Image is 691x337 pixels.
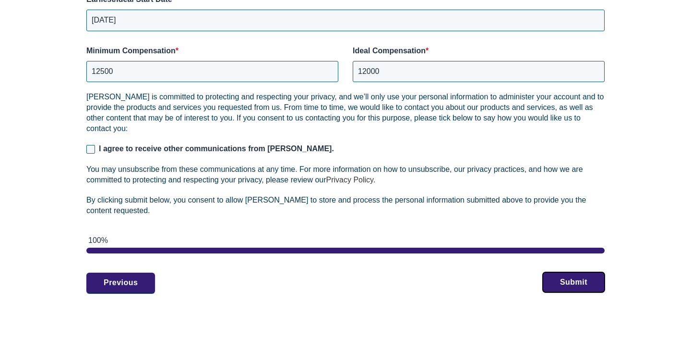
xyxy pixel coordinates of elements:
[86,47,176,55] span: Minimum Compensation
[86,92,605,134] p: [PERSON_NAME] is committed to protecting and respecting your privacy, and we’ll only use your per...
[86,164,605,185] p: You may unsubscribe from these communications at any time. For more information on how to unsubsc...
[543,272,605,292] button: Submit
[99,144,334,153] span: I agree to receive other communications from [PERSON_NAME].
[353,47,426,55] span: Ideal Compensation
[86,195,605,216] p: By clicking submit below, you consent to allow [PERSON_NAME] to store and process the personal in...
[86,248,605,253] div: page 2 of 2
[86,273,155,293] button: Previous
[86,145,95,154] input: I agree to receive other communications from [PERSON_NAME].
[326,176,373,184] a: Privacy Policy
[86,61,338,82] input: Monthly in USD
[88,235,605,246] div: 100%
[86,10,605,31] input: MM - DD - YYYY
[353,61,605,82] input: Monthly in USD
